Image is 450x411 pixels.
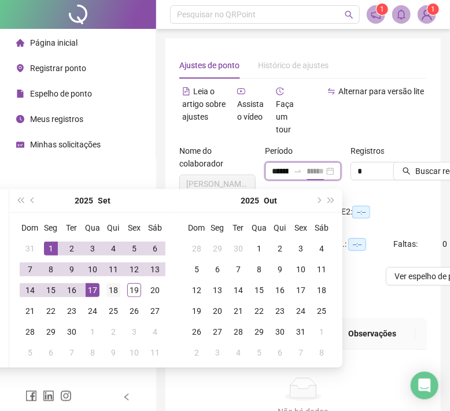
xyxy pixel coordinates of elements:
div: 11 [148,346,162,360]
td: 2025-10-03 [124,321,145,342]
td: 2025-10-25 [311,301,332,321]
div: 10 [86,262,99,276]
td: 2025-09-12 [124,259,145,280]
div: 16 [65,283,79,297]
td: 2025-10-04 [145,321,165,342]
div: 13 [148,262,162,276]
div: 28 [231,325,245,339]
span: youtube [237,87,245,95]
td: 2025-09-18 [103,280,124,301]
sup: 1 [377,3,388,15]
div: 25 [106,304,120,318]
div: 13 [211,283,224,297]
button: prev-year [27,189,39,212]
div: 26 [190,325,204,339]
td: 2025-09-14 [20,280,40,301]
span: Registros [351,145,394,157]
sup: Atualize o seu contato no menu Meus Dados [427,3,439,15]
div: 5 [252,346,266,360]
td: 2025-10-02 [103,321,124,342]
div: 30 [231,242,245,256]
div: 5 [127,242,141,256]
div: 18 [315,283,329,297]
span: Faltas: [393,239,419,249]
td: 2025-09-03 [82,238,103,259]
td: 2025-10-17 [290,280,311,301]
td: 2025-10-12 [186,280,207,301]
div: 7 [231,262,245,276]
td: 2025-09-07 [20,259,40,280]
td: 2025-10-11 [311,259,332,280]
td: 2025-11-08 [311,342,332,363]
div: 25 [315,304,329,318]
td: 2025-10-01 [249,238,270,259]
td: 2025-09-08 [40,259,61,280]
td: 2025-10-04 [311,238,332,259]
th: Dom [186,217,207,238]
td: 2025-11-03 [207,342,228,363]
th: Qua [82,217,103,238]
th: Dom [20,217,40,238]
div: 29 [44,325,58,339]
span: Leia o artigo sobre ajustes [182,87,226,121]
div: 28 [190,242,204,256]
th: Ter [61,217,82,238]
div: 2 [190,346,204,360]
td: 2025-10-13 [207,280,228,301]
span: --:-- [352,206,370,219]
div: 5 [23,346,37,360]
td: 2025-09-30 [228,238,249,259]
div: 3 [86,242,99,256]
div: 29 [211,242,224,256]
div: 29 [252,325,266,339]
td: 2025-10-29 [249,321,270,342]
span: Página inicial [30,38,78,47]
td: 2025-10-15 [249,280,270,301]
th: Qui [270,217,290,238]
div: 1 [44,242,58,256]
span: notification [371,9,381,20]
img: 84501 [418,6,436,23]
th: Sáb [311,217,332,238]
td: 2025-10-02 [270,238,290,259]
div: 15 [252,283,266,297]
div: 9 [106,346,120,360]
label: Nome do colaborador [179,145,256,170]
span: clock-circle [16,115,24,123]
td: 2025-09-11 [103,259,124,280]
label: Período [265,145,300,157]
td: 2025-10-26 [186,321,207,342]
div: 6 [273,346,287,360]
td: 2025-09-01 [40,238,61,259]
td: 2025-09-16 [61,280,82,301]
span: file [16,90,24,98]
div: 17 [86,283,99,297]
div: 6 [211,262,224,276]
div: 26 [127,304,141,318]
td: 2025-10-06 [207,259,228,280]
div: 1 [252,242,266,256]
div: 2 [106,325,120,339]
td: 2025-10-21 [228,301,249,321]
td: 2025-10-19 [186,301,207,321]
div: 9 [273,262,287,276]
td: 2025-10-24 [290,301,311,321]
th: Seg [207,217,228,238]
div: 4 [231,346,245,360]
div: 14 [23,283,37,297]
span: to [293,166,303,176]
td: 2025-10-20 [207,301,228,321]
div: 2 [273,242,287,256]
th: Qua [249,217,270,238]
span: instagram [60,390,72,402]
button: year panel [241,189,260,212]
div: 18 [106,283,120,297]
div: 8 [44,262,58,276]
td: 2025-09-23 [61,301,82,321]
div: 7 [65,346,79,360]
td: 2025-11-02 [186,342,207,363]
div: 12 [190,283,204,297]
span: CAMERON FERREIRA DOS SANTOS [186,175,249,192]
div: 15 [44,283,58,297]
button: next-year [312,189,324,212]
